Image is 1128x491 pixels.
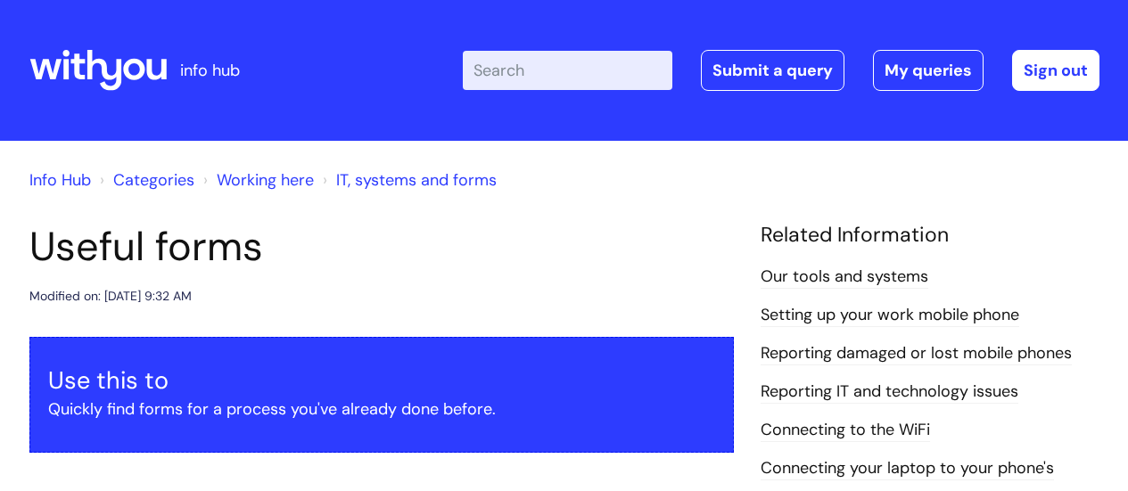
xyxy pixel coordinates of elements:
a: Reporting IT and technology issues [761,381,1018,404]
a: Submit a query [701,50,844,91]
a: IT, systems and forms [336,169,497,191]
a: Sign out [1012,50,1099,91]
a: Categories [113,169,194,191]
a: Working here [217,169,314,191]
li: IT, systems and forms [318,166,497,194]
a: Connecting to the WiFi [761,419,930,442]
h3: Use this to [48,366,715,395]
p: info hub [180,56,240,85]
a: Reporting damaged or lost mobile phones [761,342,1072,365]
div: | - [463,50,1099,91]
a: My queries [873,50,984,91]
input: Search [463,51,672,90]
div: Modified on: [DATE] 9:32 AM [29,285,192,307]
a: Setting up your work mobile phone [761,304,1019,327]
a: Our tools and systems [761,266,928,289]
p: Quickly find forms for a process you've already done before. [48,395,715,423]
li: Solution home [95,166,194,194]
h4: Related Information [761,223,1099,248]
li: Working here [199,166,314,194]
a: Info Hub [29,169,91,191]
h1: Useful forms [29,223,734,271]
